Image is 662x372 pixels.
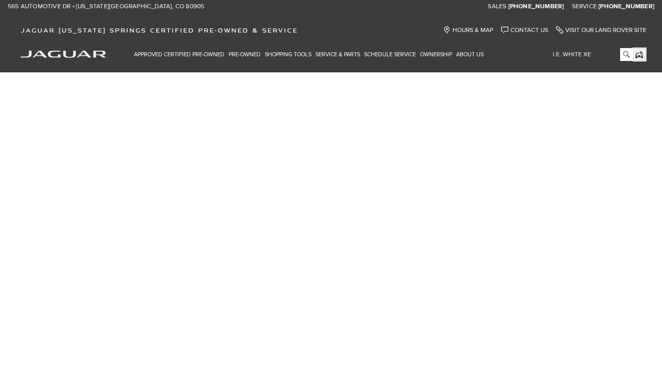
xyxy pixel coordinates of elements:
span: Sales [488,3,506,10]
a: Contact Us [501,26,548,34]
a: Approved Certified Pre-Owned [132,45,227,64]
nav: Main Navigation [132,45,486,64]
a: Pre-Owned [227,45,263,64]
a: Visit Our Land Rover Site [556,26,646,34]
a: Ownership [418,45,454,64]
a: Schedule Service [362,45,418,64]
a: Shopping Tools [263,45,313,64]
input: i.e. White XE [545,48,633,61]
a: About Us [454,45,486,64]
a: Hours & Map [443,26,493,34]
a: [PHONE_NUMBER] [598,3,654,11]
a: [PHONE_NUMBER] [508,3,564,11]
span: Jaguar [US_STATE] Springs Certified Pre-Owned & Service [21,26,298,34]
a: Service & Parts [313,45,362,64]
img: Jaguar [21,51,106,58]
a: 565 Automotive Dr • [US_STATE][GEOGRAPHIC_DATA], CO 80905 [8,3,204,11]
a: Jaguar [US_STATE] Springs Certified Pre-Owned & Service [16,26,303,34]
a: jaguar [21,49,106,58]
span: Service [572,3,597,10]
